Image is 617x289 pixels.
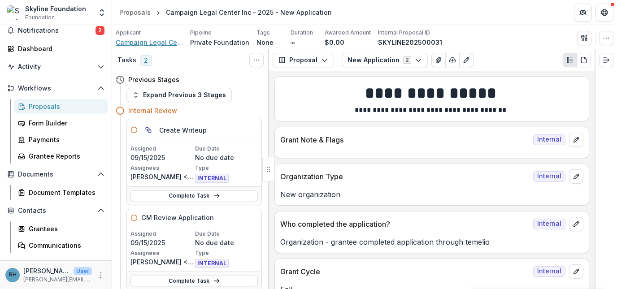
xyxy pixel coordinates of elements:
[29,224,101,233] div: Grantees
[195,259,229,268] span: INTERNAL
[140,55,152,66] span: 2
[130,230,193,238] p: Assigned
[291,29,313,37] p: Duration
[195,145,258,153] p: Due Date
[29,188,101,197] div: Document Templates
[280,171,530,182] p: Organization Type
[29,151,101,161] div: Grantee Reports
[14,238,108,253] a: Communications
[195,230,258,238] p: Due Date
[130,257,193,267] p: [PERSON_NAME] <[PERSON_NAME][EMAIL_ADDRESS][DOMAIN_NAME]>
[116,6,335,19] nav: breadcrumb
[533,134,565,145] span: Internal
[18,207,94,215] span: Contacts
[29,102,101,111] div: Proposals
[249,53,264,67] button: Toggle View Cancelled Tasks
[126,88,232,102] button: Expand Previous 3 Stages
[23,276,92,284] p: [PERSON_NAME][EMAIL_ADDRESS][DOMAIN_NAME]
[14,132,108,147] a: Payments
[96,4,108,22] button: Open entity switcher
[291,38,295,47] p: ∞
[18,27,96,35] span: Notifications
[25,13,55,22] span: Foundation
[4,256,108,271] button: Open Data & Reporting
[195,153,258,162] p: No due date
[128,106,177,115] h4: Internal Review
[577,53,591,67] button: PDF view
[533,219,565,229] span: Internal
[130,153,193,162] p: 09/15/2025
[431,53,446,67] button: View Attached Files
[9,272,17,278] div: Roxanne Hanson
[18,44,101,53] div: Dashboard
[325,38,344,47] p: $0.00
[378,38,442,47] p: SKYLINE202500031
[563,53,577,67] button: Plaintext view
[195,238,258,247] p: No due date
[7,5,22,20] img: Skyline Foundation
[280,189,583,200] p: New organization
[195,164,258,172] p: Type
[280,134,530,145] p: Grant Note & Flags
[130,145,193,153] p: Assigned
[280,266,530,277] p: Grant Cycle
[96,270,106,280] button: More
[29,135,101,144] div: Payments
[599,53,613,67] button: Expand right
[569,133,583,147] button: edit
[533,171,565,182] span: Internal
[18,171,94,178] span: Documents
[23,266,70,276] p: [PERSON_NAME]
[190,29,212,37] p: Pipeline
[195,174,229,183] span: INTERNAL
[569,217,583,231] button: edit
[273,53,334,67] button: Proposal
[130,249,193,257] p: Assignees
[195,249,258,257] p: Type
[325,29,371,37] p: Awarded Amount
[14,185,108,200] a: Document Templates
[96,26,104,35] span: 2
[256,38,274,47] p: None
[18,63,94,71] span: Activity
[130,238,193,247] p: 09/15/2025
[117,56,136,64] h3: Tasks
[569,169,583,184] button: edit
[595,4,613,22] button: Get Help
[190,38,249,47] p: Private Foundation
[25,4,86,13] div: Skyline Foundation
[14,116,108,130] a: Form Builder
[378,29,430,37] p: Internal Proposal ID
[116,6,154,19] a: Proposals
[141,213,214,222] h5: GM Review Application
[280,237,583,247] p: Organization - grantee completed application through temelio
[4,60,108,74] button: Open Activity
[569,264,583,279] button: edit
[14,99,108,114] a: Proposals
[18,260,94,267] span: Data & Reporting
[119,8,151,17] div: Proposals
[166,8,332,17] div: Campaign Legal Center Inc - 2025 - New Application
[130,164,193,172] p: Assignees
[4,41,108,56] a: Dashboard
[29,118,101,128] div: Form Builder
[4,23,108,38] button: Notifications2
[4,167,108,181] button: Open Documents
[342,53,428,67] button: New Application2
[574,4,592,22] button: Partners
[130,276,258,286] a: Complete Task
[130,172,193,181] p: [PERSON_NAME] <[PERSON_NAME][EMAIL_ADDRESS][DOMAIN_NAME]>
[29,241,101,250] div: Communications
[4,203,108,218] button: Open Contacts
[18,85,94,92] span: Workflows
[74,267,92,275] p: User
[128,75,179,84] h4: Previous Stages
[280,219,530,229] p: Who completed the application?
[256,29,270,37] p: Tags
[533,266,565,277] span: Internal
[116,29,141,37] p: Applicant
[141,123,156,137] button: View dependent tasks
[130,190,258,201] a: Complete Task
[116,38,183,47] a: Campaign Legal Center Inc
[4,81,108,95] button: Open Workflows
